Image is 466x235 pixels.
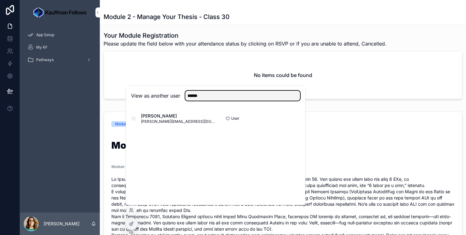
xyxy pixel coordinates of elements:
[36,57,54,62] span: Pathways
[24,29,96,41] a: App Setup
[111,141,454,152] h1: Module 2 - Manage Your Thesis
[115,121,128,127] div: Module
[231,116,240,121] span: User
[254,71,312,79] h2: No items could be found
[104,12,230,21] h1: Module 2 - Manage Your Thesis - Class 30
[36,32,54,37] span: App Setup
[24,42,96,53] a: My KF
[24,54,96,65] a: Pathways
[131,92,180,99] h2: View as another user
[104,31,386,40] h1: Your Module Registration
[20,25,100,74] div: scrollable content
[141,119,216,124] span: [PERSON_NAME][EMAIL_ADDRESS][DOMAIN_NAME]
[33,7,86,17] img: App logo
[141,113,216,119] span: [PERSON_NAME]
[104,40,386,47] span: Please update the field below with your attendance status by clicking on RSVP or if you are unabl...
[44,221,80,227] p: [PERSON_NAME]
[111,164,139,169] span: Module Context
[36,45,47,50] span: My KF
